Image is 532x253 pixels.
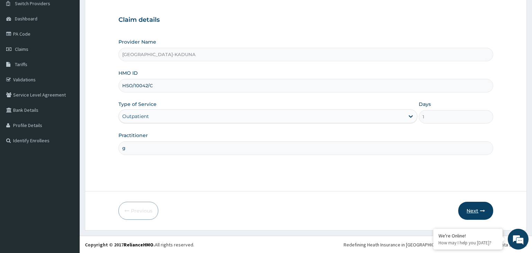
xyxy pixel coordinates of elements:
[118,202,158,220] button: Previous
[15,46,28,52] span: Claims
[118,38,156,45] label: Provider Name
[15,61,27,67] span: Tariffs
[124,242,153,248] a: RelianceHMO
[344,241,527,248] div: Redefining Heath Insurance in [GEOGRAPHIC_DATA] using Telemedicine and Data Science!
[118,141,494,155] input: Enter Name
[36,39,116,48] div: Chat with us now
[13,35,28,52] img: d_794563401_company_1708531726252_794563401
[85,242,155,248] strong: Copyright © 2017 .
[118,101,157,108] label: Type of Service
[15,0,50,7] span: Switch Providers
[458,202,493,220] button: Next
[419,101,431,108] label: Days
[15,16,37,22] span: Dashboard
[114,3,130,20] div: Minimize live chat window
[3,174,132,199] textarea: Type your message and hit 'Enter'
[118,70,138,76] label: HMO ID
[118,132,148,139] label: Practitioner
[40,80,96,150] span: We're online!
[118,79,494,92] input: Enter HMO ID
[438,240,497,246] p: How may I help you today?
[438,233,497,239] div: We're Online!
[118,16,494,24] h3: Claim details
[122,113,149,120] div: Outpatient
